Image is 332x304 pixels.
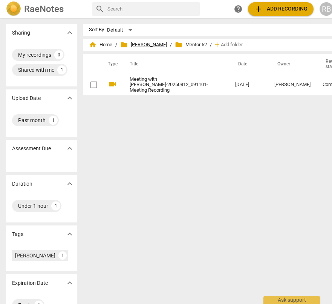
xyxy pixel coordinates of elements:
div: Under 1 hour [18,202,48,210]
span: videocam [108,80,117,89]
th: Owner [268,54,317,75]
span: [PERSON_NAME] [120,41,167,48]
span: expand_more [65,179,74,188]
p: Sharing [12,29,30,37]
span: help [234,5,243,14]
p: Duration [12,180,32,188]
span: expand_more [65,28,74,37]
button: Show more [64,143,75,154]
button: Upload [248,2,314,16]
button: Show more [64,228,75,240]
a: Help [231,2,245,16]
span: Mentor 52 [175,41,207,48]
div: 1 [58,251,67,260]
th: Date [229,54,268,75]
span: expand_more [65,94,74,103]
span: add [213,41,221,48]
a: LogoRaeNotes [6,2,86,17]
div: 1 [51,201,60,210]
span: folder [175,41,182,48]
span: Home [89,41,112,48]
span: search [95,5,104,14]
th: Title [121,54,229,75]
p: Assessment Due [12,145,51,153]
div: Sort By [89,27,104,33]
div: Ask support [263,296,320,304]
button: Show more [64,27,75,38]
button: Show more [64,178,75,189]
span: add [254,5,263,14]
span: Add folder [221,42,243,48]
p: Expiration Date [12,279,48,287]
div: My recordings [18,51,51,59]
div: Default [107,24,135,36]
div: 1 [57,65,66,74]
span: / [210,42,212,48]
span: expand_more [65,230,74,239]
div: Past month [18,116,46,124]
span: expand_more [65,278,74,287]
span: / [170,42,172,48]
div: 0 [54,50,63,59]
span: / [115,42,117,48]
div: [PERSON_NAME] [274,82,311,88]
span: folder [120,41,128,48]
th: Type [102,54,121,75]
td: [DATE] [229,75,268,95]
div: 1 [49,116,58,125]
span: expand_more [65,144,74,153]
span: Add recording [254,5,308,14]
input: Search [107,3,197,15]
p: Upload Date [12,94,41,102]
h2: RaeNotes [24,4,64,14]
img: Logo [6,2,21,17]
button: Show more [64,92,75,104]
div: Shared with me [18,66,54,74]
span: home [89,41,96,48]
div: [PERSON_NAME] [15,252,55,259]
a: Meeting with [PERSON_NAME]-20250812_091101-Meeting Recording [130,77,208,94]
button: Show more [64,277,75,289]
p: Tags [12,230,23,238]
